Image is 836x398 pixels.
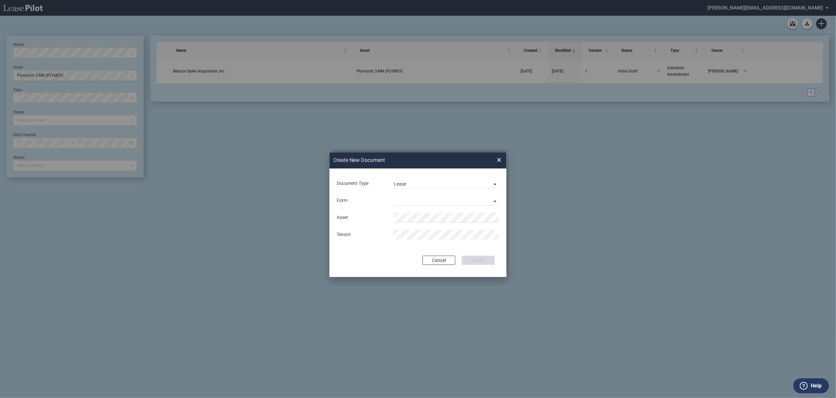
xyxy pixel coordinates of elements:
[333,197,389,204] div: Form
[811,382,822,390] label: Help
[394,181,406,187] div: Lease
[393,179,499,189] md-select: Document Type: Lease
[393,196,499,206] md-select: Lease Form
[333,180,389,187] div: Document Type
[329,152,507,277] md-dialog: Create New ...
[423,256,455,265] button: Cancel
[333,214,389,221] div: Asset
[462,256,495,265] button: Create
[333,157,473,164] h2: Create New Document
[333,231,389,238] div: Tenant
[497,155,501,166] span: ×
